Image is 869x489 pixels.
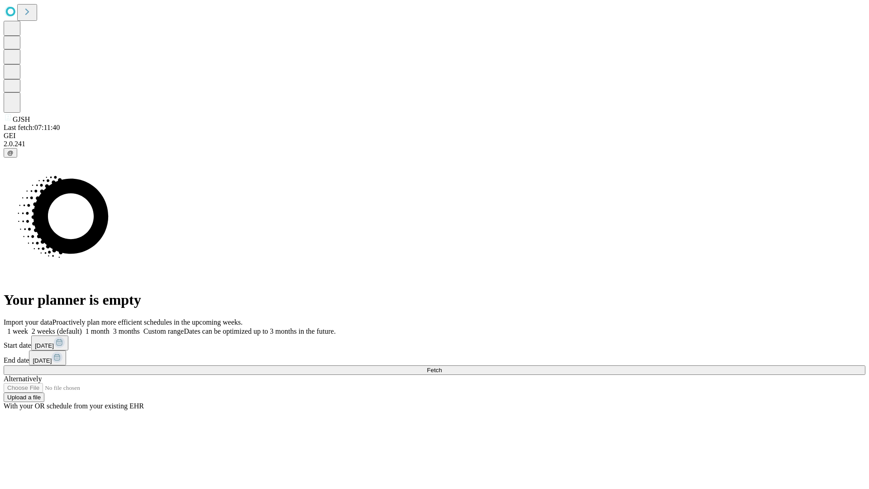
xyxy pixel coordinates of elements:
[4,148,17,158] button: @
[32,327,82,335] span: 2 weeks (default)
[4,375,42,383] span: Alternatively
[53,318,243,326] span: Proactively plan more efficient schedules in the upcoming weeks.
[4,132,865,140] div: GEI
[86,327,110,335] span: 1 month
[4,318,53,326] span: Import your data
[4,393,44,402] button: Upload a file
[184,327,335,335] span: Dates can be optimized up to 3 months in the future.
[4,336,865,350] div: Start date
[4,350,865,365] div: End date
[427,367,442,374] span: Fetch
[4,140,865,148] div: 2.0.241
[33,357,52,364] span: [DATE]
[143,327,184,335] span: Custom range
[113,327,140,335] span: 3 months
[31,336,68,350] button: [DATE]
[4,402,144,410] span: With your OR schedule from your existing EHR
[4,124,60,131] span: Last fetch: 07:11:40
[7,149,14,156] span: @
[35,342,54,349] span: [DATE]
[13,115,30,123] span: GJSH
[7,327,28,335] span: 1 week
[4,292,865,308] h1: Your planner is empty
[4,365,865,375] button: Fetch
[29,350,66,365] button: [DATE]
